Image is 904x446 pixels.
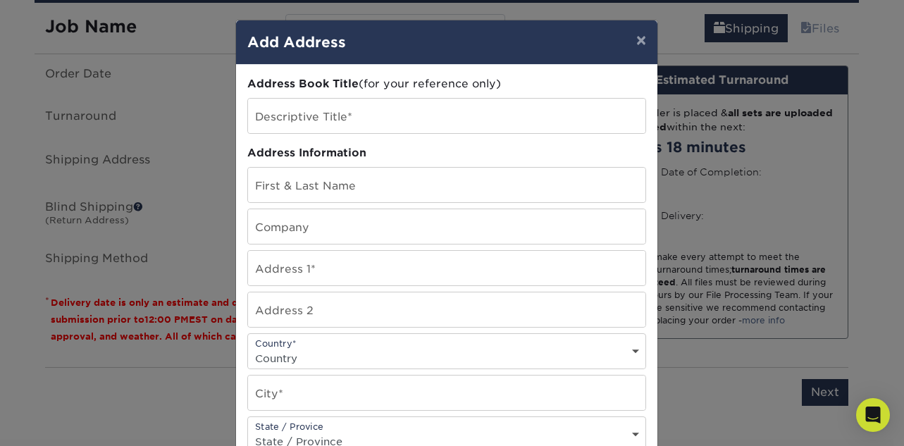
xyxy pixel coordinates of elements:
[247,76,646,92] div: (for your reference only)
[247,145,646,161] div: Address Information
[247,32,646,53] h4: Add Address
[856,398,890,432] div: Open Intercom Messenger
[625,20,657,60] button: ×
[247,77,359,90] span: Address Book Title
